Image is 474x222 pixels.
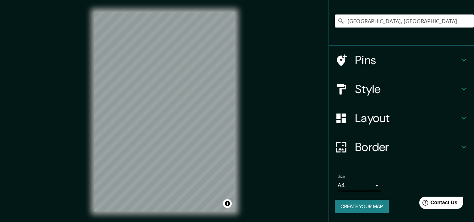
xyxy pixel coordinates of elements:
[223,199,232,208] button: Toggle attribution
[355,82,459,96] h4: Style
[94,12,235,211] canvas: Map
[329,75,474,104] div: Style
[329,46,474,75] div: Pins
[338,173,345,180] label: Size
[335,14,474,28] input: Pick your city or area
[335,200,389,213] button: Create your map
[355,53,459,67] h4: Pins
[355,140,459,154] h4: Border
[355,111,459,125] h4: Layout
[329,133,474,162] div: Border
[329,104,474,133] div: Layout
[338,180,381,191] div: A4
[409,194,466,214] iframe: Help widget launcher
